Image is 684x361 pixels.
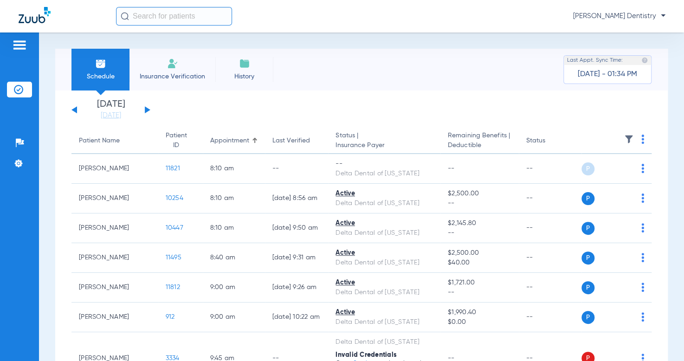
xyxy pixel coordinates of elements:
[440,128,519,154] th: Remaining Benefits |
[328,128,440,154] th: Status |
[166,131,187,150] div: Patient ID
[210,136,258,146] div: Appointment
[519,184,581,213] td: --
[336,248,433,258] div: Active
[448,189,511,199] span: $2,500.00
[519,128,581,154] th: Status
[121,12,129,20] img: Search Icon
[203,273,265,303] td: 9:00 AM
[166,314,175,320] span: 912
[336,219,433,228] div: Active
[210,136,249,146] div: Appointment
[336,189,433,199] div: Active
[581,162,594,175] span: P
[448,308,511,317] span: $1,990.40
[336,308,433,317] div: Active
[641,57,648,64] img: last sync help info
[336,169,433,179] div: Delta Dental of [US_STATE]
[166,254,181,261] span: 11495
[239,58,250,69] img: History
[71,213,158,243] td: [PERSON_NAME]
[166,284,180,290] span: 11812
[83,111,139,120] a: [DATE]
[581,192,594,205] span: P
[203,243,265,273] td: 8:40 AM
[166,131,195,150] div: Patient ID
[71,154,158,184] td: [PERSON_NAME]
[272,136,321,146] div: Last Verified
[166,195,183,201] span: 10254
[519,303,581,332] td: --
[265,303,329,332] td: [DATE] 10:22 AM
[83,100,139,120] li: [DATE]
[12,39,27,51] img: hamburger-icon
[641,164,644,173] img: group-dot-blue.svg
[265,154,329,184] td: --
[638,316,684,361] iframe: Chat Widget
[519,213,581,243] td: --
[448,258,511,268] span: $40.00
[167,58,178,69] img: Manual Insurance Verification
[448,317,511,327] span: $0.00
[71,303,158,332] td: [PERSON_NAME]
[448,165,455,172] span: --
[641,135,644,144] img: group-dot-blue.svg
[166,165,180,172] span: 11821
[265,273,329,303] td: [DATE] 9:26 AM
[641,312,644,322] img: group-dot-blue.svg
[641,223,644,232] img: group-dot-blue.svg
[336,317,433,327] div: Delta Dental of [US_STATE]
[78,72,123,81] span: Schedule
[222,72,266,81] span: History
[19,7,51,23] img: Zuub Logo
[265,243,329,273] td: [DATE] 9:31 AM
[203,184,265,213] td: 8:10 AM
[448,141,511,150] span: Deductible
[581,311,594,324] span: P
[519,273,581,303] td: --
[641,253,644,262] img: group-dot-blue.svg
[336,288,433,297] div: Delta Dental of [US_STATE]
[336,258,433,268] div: Delta Dental of [US_STATE]
[448,219,511,228] span: $2,145.80
[336,228,433,238] div: Delta Dental of [US_STATE]
[641,283,644,292] img: group-dot-blue.svg
[71,273,158,303] td: [PERSON_NAME]
[203,154,265,184] td: 8:10 AM
[203,213,265,243] td: 8:10 AM
[519,154,581,184] td: --
[336,141,433,150] span: Insurance Payer
[71,184,158,213] td: [PERSON_NAME]
[71,243,158,273] td: [PERSON_NAME]
[272,136,310,146] div: Last Verified
[203,303,265,332] td: 9:00 AM
[448,288,511,297] span: --
[573,12,665,21] span: [PERSON_NAME] Dentistry
[641,193,644,203] img: group-dot-blue.svg
[265,213,329,243] td: [DATE] 9:50 AM
[336,159,433,169] div: --
[79,136,151,146] div: Patient Name
[336,278,433,288] div: Active
[448,248,511,258] span: $2,500.00
[581,251,594,264] span: P
[448,199,511,208] span: --
[578,70,637,79] span: [DATE] - 01:34 PM
[336,199,433,208] div: Delta Dental of [US_STATE]
[567,56,623,65] span: Last Appt. Sync Time:
[136,72,208,81] span: Insurance Verification
[624,135,633,144] img: filter.svg
[581,281,594,294] span: P
[581,222,594,235] span: P
[519,243,581,273] td: --
[166,225,183,231] span: 10447
[116,7,232,26] input: Search for patients
[448,278,511,288] span: $1,721.00
[336,337,433,347] div: Delta Dental of [US_STATE]
[79,136,120,146] div: Patient Name
[336,352,397,358] span: Invalid Credentials
[95,58,106,69] img: Schedule
[448,228,511,238] span: --
[265,184,329,213] td: [DATE] 8:56 AM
